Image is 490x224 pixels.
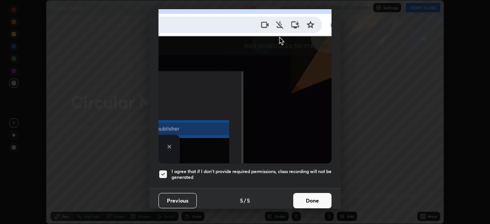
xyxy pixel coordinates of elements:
[171,168,332,180] h5: I agree that if I don't provide required permissions, class recording will not be generated
[240,196,243,204] h4: 5
[293,193,332,208] button: Done
[158,193,197,208] button: Previous
[247,196,250,204] h4: 5
[244,196,246,204] h4: /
